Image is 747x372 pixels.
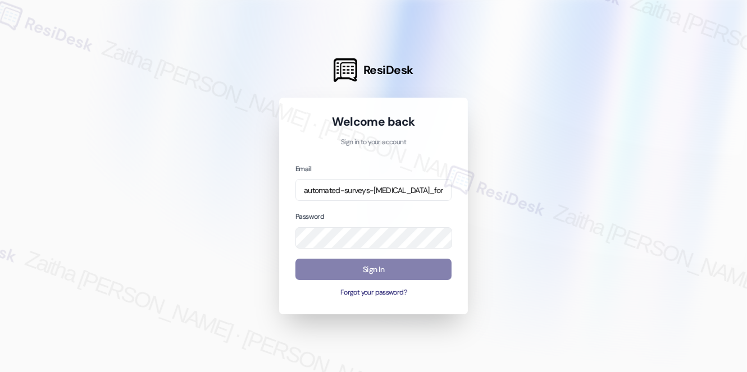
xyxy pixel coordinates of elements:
p: Sign in to your account [295,137,452,148]
label: Password [295,212,324,221]
button: Sign In [295,259,452,281]
img: ResiDesk Logo [334,58,357,82]
h1: Welcome back [295,114,452,130]
button: Forgot your password? [295,288,452,298]
input: name@example.com [295,179,452,201]
label: Email [295,164,311,173]
span: ResiDesk [363,62,413,78]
